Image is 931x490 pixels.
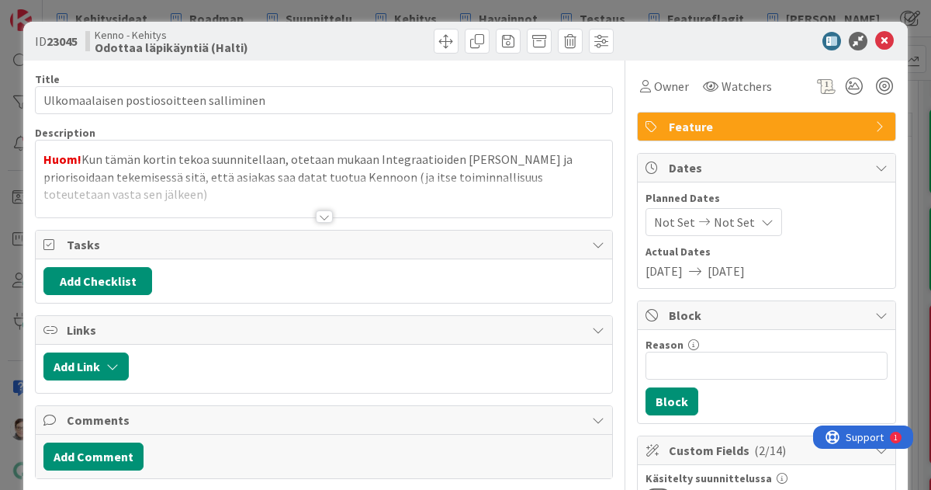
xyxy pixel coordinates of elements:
button: Add Comment [43,443,144,471]
span: Description [35,126,95,140]
div: Käsitelty suunnittelussa [645,473,888,484]
span: Comments [67,411,584,429]
span: [DATE] [708,262,745,280]
span: ( 2/14 ) [754,443,786,458]
span: Custom Fields [669,441,867,460]
label: Reason [645,338,684,352]
div: 1 [81,6,85,19]
span: Dates [669,158,867,177]
span: Actual Dates [645,244,888,260]
label: Title [35,72,60,86]
input: type card name here... [35,86,613,114]
span: Watchers [722,77,772,96]
button: Block [645,387,698,415]
span: Tasks [67,235,584,254]
span: ID [35,32,78,50]
span: Support [33,2,71,21]
button: Add Checklist [43,267,152,295]
span: Links [67,321,584,339]
span: Kenno - Kehitys [95,29,248,41]
span: [DATE] [645,262,683,280]
strong: Huom! [43,151,81,167]
button: Add Link [43,353,129,381]
span: Owner [654,77,689,96]
span: Block [669,306,867,325]
p: Kun tämän kortin tekoa suunnitellaan, otetaan mukaan Integraatioiden [PERSON_NAME] ja priorisoida... [43,151,604,203]
span: Not Set [654,213,695,231]
span: Not Set [714,213,755,231]
span: Feature [669,117,867,136]
b: Odottaa läpikäyntiä (Halti) [95,41,248,54]
b: 23045 [47,33,78,49]
span: Planned Dates [645,190,888,207]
